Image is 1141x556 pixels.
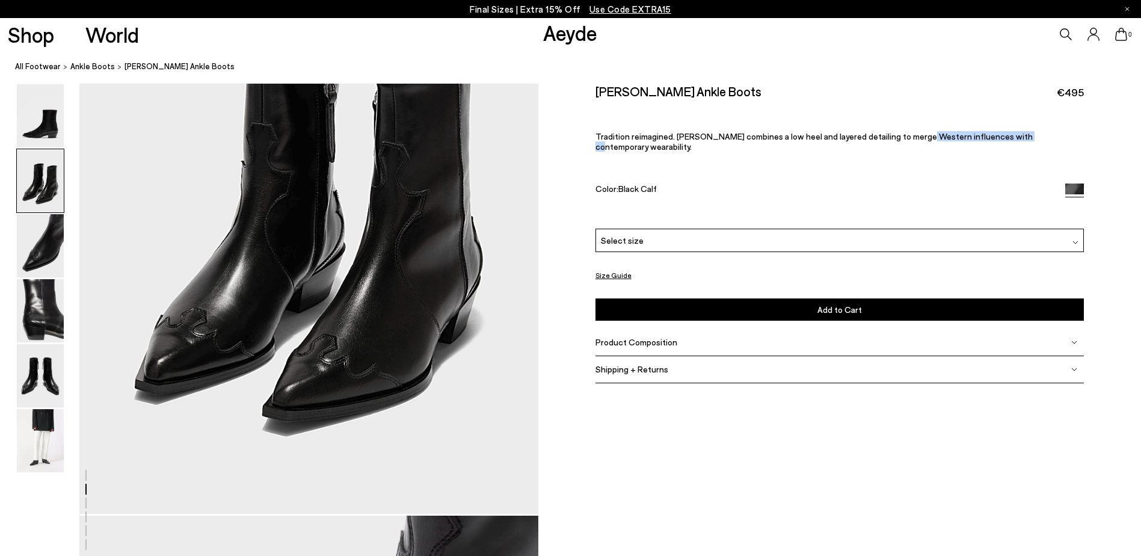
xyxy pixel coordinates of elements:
img: svg%3E [1071,339,1077,345]
span: €495 [1057,85,1084,100]
span: 0 [1127,31,1133,38]
div: Color: [595,184,1050,197]
span: Select size [601,234,644,247]
img: Hester Ankle Boots - Image 2 [17,149,64,212]
h2: [PERSON_NAME] Ankle Boots [595,84,761,99]
img: Hester Ankle Boots - Image 1 [17,84,64,147]
span: Black Calf [618,184,657,194]
p: Tradition reimagined. [PERSON_NAME] combines a low heel and layered detailing to merge Western in... [595,131,1084,152]
img: Hester Ankle Boots - Image 3 [17,214,64,277]
img: Hester Ankle Boots - Image 5 [17,344,64,407]
a: Ankle Boots [70,60,115,73]
span: Product Composition [595,337,677,347]
img: svg%3E [1072,239,1078,246]
span: Add to Cart [817,304,862,315]
a: All Footwear [15,60,61,73]
span: [PERSON_NAME] Ankle Boots [125,60,235,73]
span: Ankle Boots [70,61,115,71]
p: Final Sizes | Extra 15% Off [470,2,671,17]
img: Hester Ankle Boots - Image 4 [17,279,64,342]
button: Size Guide [595,268,632,283]
span: Navigate to /collections/ss25-final-sizes [589,4,671,14]
a: 0 [1115,28,1127,41]
button: Add to Cart [595,298,1084,321]
a: World [85,24,139,45]
nav: breadcrumb [15,51,1141,84]
a: Aeyde [543,20,597,45]
img: svg%3E [1071,366,1077,372]
a: Shop [8,24,54,45]
img: Hester Ankle Boots - Image 6 [17,409,64,472]
span: Shipping + Returns [595,364,668,374]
